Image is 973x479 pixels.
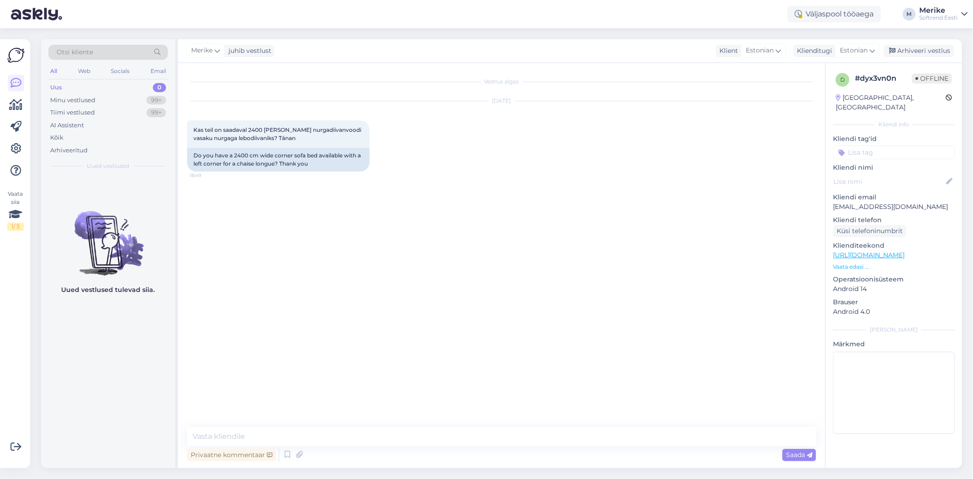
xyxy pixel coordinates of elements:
div: [GEOGRAPHIC_DATA], [GEOGRAPHIC_DATA] [836,93,946,112]
span: Estonian [746,46,774,56]
div: Klienditugi [793,46,832,56]
div: Küsi telefoninumbrit [833,225,906,237]
p: Vaata edasi ... [833,263,955,271]
div: Minu vestlused [50,96,95,105]
div: 0 [153,83,166,92]
input: Lisa nimi [833,177,944,187]
p: Operatsioonisüsteem [833,275,955,284]
div: 99+ [146,96,166,105]
p: Uued vestlused tulevad siia. [62,285,155,295]
span: Saada [786,451,812,459]
p: Android 14 [833,284,955,294]
div: Privaatne kommentaar [187,449,276,461]
div: Do you have a 2400 cm wide corner sofa bed available with a left corner for a chaise longue? Than... [187,148,369,172]
p: Kliendi telefon [833,215,955,225]
p: Brauser [833,297,955,307]
p: Kliendi tag'id [833,134,955,144]
div: Arhiveeri vestlus [884,45,954,57]
span: Merike [191,46,213,56]
div: Softrend Eesti [919,14,957,21]
div: Email [149,65,168,77]
div: [PERSON_NAME] [833,326,955,334]
div: Klient [716,46,738,56]
div: All [48,65,59,77]
p: Klienditeekond [833,241,955,250]
div: Merike [919,7,957,14]
div: Vestlus algas [187,78,816,86]
a: MerikeSoftrend Eesti [919,7,968,21]
div: 1 / 3 [7,223,24,231]
div: Väljaspool tööaega [787,6,881,22]
div: Uus [50,83,62,92]
div: [DATE] [187,97,816,105]
p: Märkmed [833,339,955,349]
div: Arhiveeritud [50,146,88,155]
span: 18:49 [190,172,224,179]
div: Kõik [50,133,63,142]
span: Kas teil on saadaval 2400 [PERSON_NAME] nurgadiivanvoodi vasaku nurgaga lebodiivaniks? Tänan [193,126,363,141]
span: Estonian [840,46,868,56]
a: [URL][DOMAIN_NAME] [833,251,905,259]
div: AI Assistent [50,121,84,130]
span: Offline [912,73,952,83]
div: Kliendi info [833,120,955,129]
div: Tiimi vestlused [50,108,95,117]
span: Otsi kliente [57,47,93,57]
div: 99+ [146,108,166,117]
span: d [840,76,845,83]
p: [EMAIL_ADDRESS][DOMAIN_NAME] [833,202,955,212]
input: Lisa tag [833,146,955,159]
p: Android 4.0 [833,307,955,317]
div: juhib vestlust [225,46,271,56]
div: Web [76,65,92,77]
div: M [903,8,916,21]
div: # dyx3vn0n [855,73,912,84]
p: Kliendi email [833,193,955,202]
img: Askly Logo [7,47,25,64]
p: Kliendi nimi [833,163,955,172]
div: Socials [109,65,131,77]
div: Vaata siia [7,190,24,231]
img: No chats [41,195,175,277]
span: Uued vestlused [87,162,130,170]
